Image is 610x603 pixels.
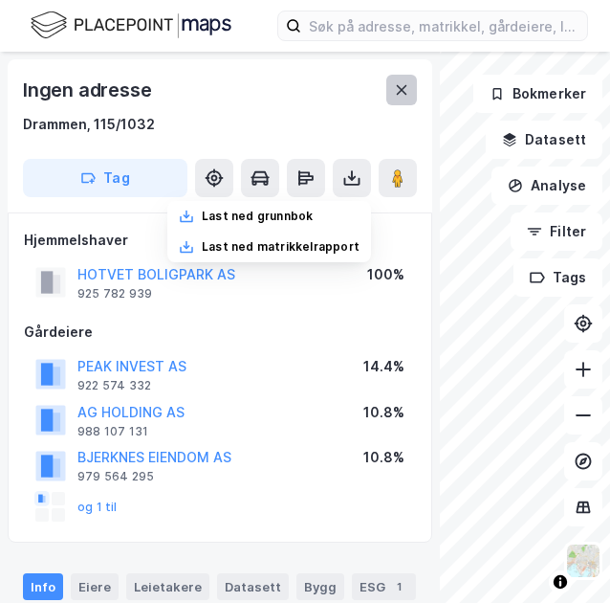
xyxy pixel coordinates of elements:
[363,446,404,469] div: 10.8%
[71,573,119,600] div: Eiere
[23,573,63,600] div: Info
[202,209,313,224] div: Last ned grunnbok
[77,469,154,484] div: 979 564 295
[23,75,155,105] div: Ingen adresse
[389,577,408,596] div: 1
[202,239,359,255] div: Last ned matrikkelrapport
[296,573,344,600] div: Bygg
[513,258,602,297] button: Tags
[352,573,416,600] div: ESG
[77,378,151,393] div: 922 574 332
[486,121,602,159] button: Datasett
[363,355,404,378] div: 14.4%
[363,401,404,424] div: 10.8%
[301,11,587,40] input: Søk på adresse, matrikkel, gårdeiere, leietakere eller personer
[23,113,155,136] div: Drammen, 115/1032
[77,424,148,439] div: 988 107 131
[126,573,209,600] div: Leietakere
[473,75,602,113] button: Bokmerker
[511,212,602,251] button: Filter
[24,321,416,344] div: Gårdeiere
[77,286,152,301] div: 925 782 939
[367,263,404,286] div: 100%
[491,167,602,205] button: Analyse
[514,511,610,603] iframe: Chat Widget
[31,9,231,42] img: logo.f888ab2527a4732fd821a326f86c7f29.svg
[514,511,610,603] div: Kontrollprogram for chat
[24,229,416,252] div: Hjemmelshaver
[23,159,187,197] button: Tag
[217,573,289,600] div: Datasett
